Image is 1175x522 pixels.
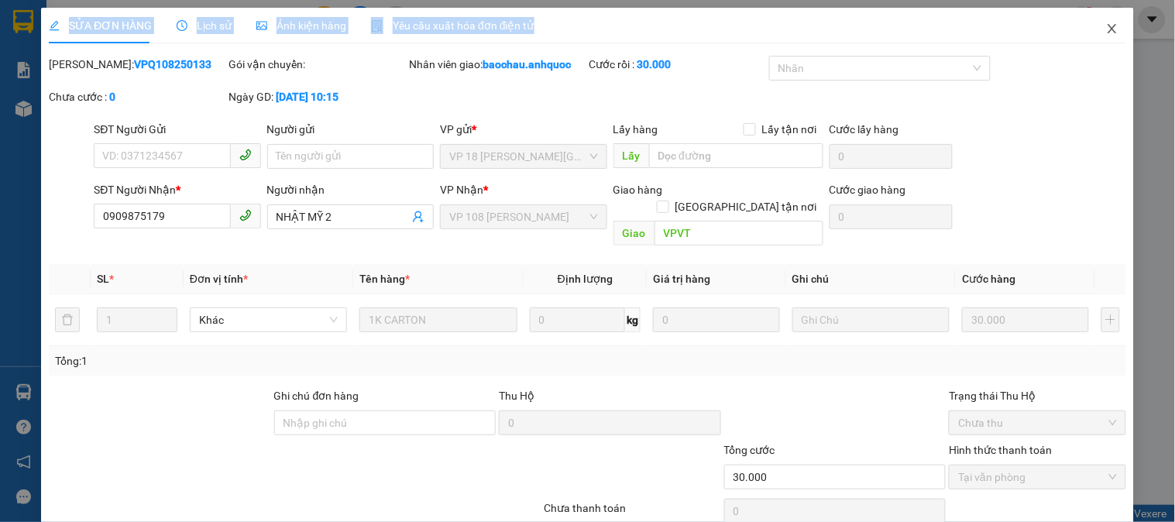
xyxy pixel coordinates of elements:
span: Lấy hàng [613,123,658,136]
span: Khác [199,308,338,331]
input: VD: Bàn, Ghế [359,307,517,332]
input: Cước lấy hàng [830,144,953,169]
span: picture [256,20,267,31]
div: SĐT Người Gửi [94,121,260,138]
div: [PERSON_NAME]: [49,56,225,73]
b: 30.000 [637,58,671,70]
label: Hình thức thanh toán [949,444,1052,456]
span: kg [625,307,641,332]
span: edit [49,20,60,31]
span: [GEOGRAPHIC_DATA] tận nơi [669,198,823,215]
span: Lấy [613,143,649,168]
div: Tổng: 1 [55,352,455,369]
div: Nhân viên giao: [409,56,586,73]
button: Close [1091,8,1134,51]
span: Tại văn phòng [958,465,1116,489]
span: Tên hàng [359,273,410,285]
b: 0 [109,91,115,103]
span: user-add [412,211,424,223]
label: Ghi chú đơn hàng [274,390,359,402]
span: Đơn vị tính [190,273,248,285]
span: phone [239,149,252,161]
img: icon [371,20,383,33]
span: VP 18 Nguyễn Thái Bình - Quận 1 [449,145,597,168]
input: 0 [962,307,1089,332]
span: Ảnh kiện hàng [256,19,346,32]
span: SL [97,273,109,285]
span: Lấy tận nơi [756,121,823,138]
button: delete [55,307,80,332]
div: SĐT Người Nhận [94,181,260,198]
span: Giao hàng [613,184,663,196]
span: phone [239,209,252,222]
div: Ngày GD: [229,88,406,105]
span: Chưa thu [958,411,1116,434]
span: SỬA ĐƠN HÀNG [49,19,152,32]
span: clock-circle [177,20,187,31]
div: Người nhận [267,181,434,198]
div: Chưa cước : [49,88,225,105]
div: Trạng thái Thu Hộ [949,387,1125,404]
input: Dọc đường [654,221,823,246]
label: Cước giao hàng [830,184,906,196]
span: Tổng cước [724,444,775,456]
input: Dọc đường [649,143,823,168]
th: Ghi chú [786,264,956,294]
div: VP gửi [440,121,606,138]
input: 0 [653,307,780,332]
span: close [1106,22,1118,35]
span: VP Nhận [440,184,483,196]
b: VPQ108250133 [134,58,211,70]
b: [DATE] 10:15 [277,91,339,103]
b: baochau.anhquoc [483,58,571,70]
div: Người gửi [267,121,434,138]
span: Lịch sử [177,19,232,32]
button: plus [1101,307,1120,332]
div: Gói vận chuyển: [229,56,406,73]
span: Giao [613,221,654,246]
span: VP 108 Lê Hồng Phong - Vũng Tàu [449,205,597,228]
span: Định lượng [558,273,613,285]
span: Thu Hộ [499,390,534,402]
input: Ghi Chú [792,307,950,332]
div: Cước rồi : [589,56,765,73]
label: Cước lấy hàng [830,123,899,136]
input: Ghi chú đơn hàng [274,410,496,435]
input: Cước giao hàng [830,204,953,229]
span: Giá trị hàng [653,273,710,285]
span: Cước hàng [962,273,1015,285]
span: Yêu cầu xuất hóa đơn điện tử [371,19,534,32]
